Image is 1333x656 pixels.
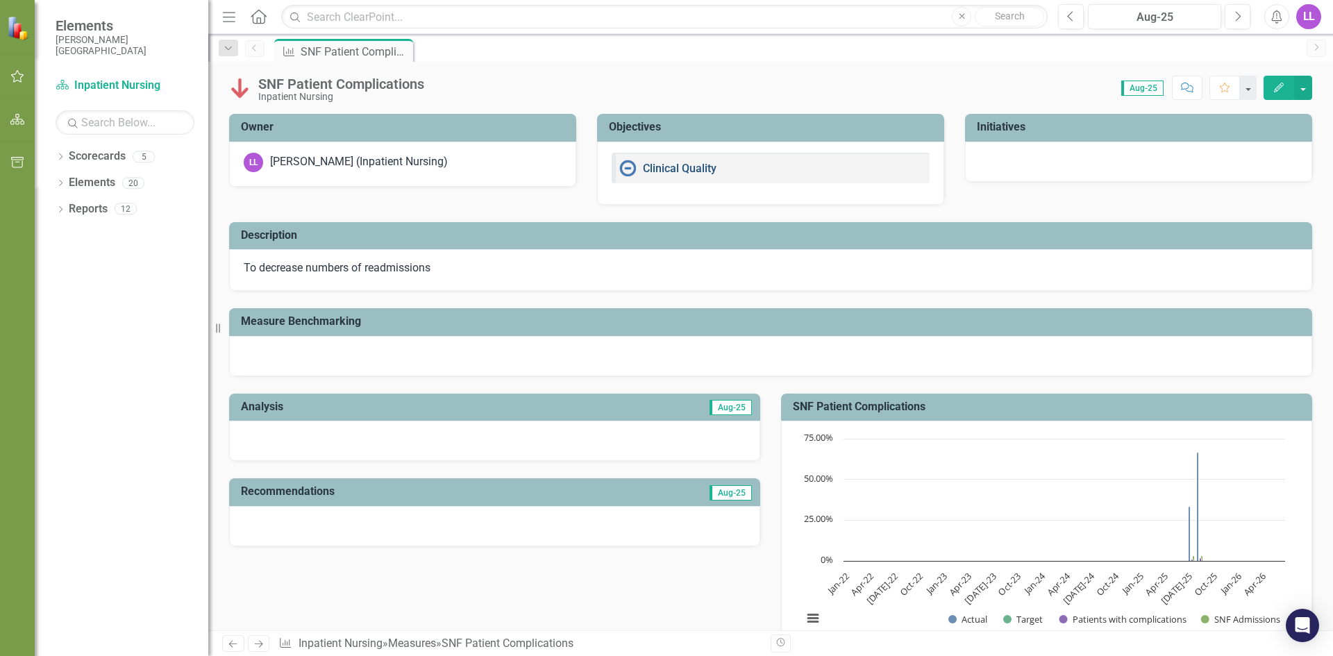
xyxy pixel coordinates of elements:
[946,570,974,598] text: Apr-23
[824,570,852,598] text: Jan-22
[643,162,716,175] a: Clinical Quality
[7,16,31,40] img: ClearPoint Strategy
[241,401,493,413] h3: Analysis
[804,472,833,485] text: 50.00%
[803,609,823,628] button: View chart menu, Chart
[69,201,108,217] a: Reports
[244,260,1298,276] p: To decrease numbers of readmissions
[122,177,144,189] div: 20
[995,10,1025,22] span: Search
[56,34,194,57] small: [PERSON_NAME][GEOGRAPHIC_DATA]
[1003,613,1043,625] button: Show Target
[301,43,410,60] div: SNF Patient Complications
[229,77,251,99] img: Below Plan
[56,78,194,94] a: Inpatient Nursing
[619,160,636,176] img: No Information
[1088,4,1221,29] button: Aug-25
[258,76,424,92] div: SNF Patient Complications
[1189,507,1191,562] path: Jul-25, 33.33333333. Actual.
[609,121,937,133] h3: Objectives
[975,7,1044,26] button: Search
[278,636,760,652] div: » »
[796,432,1298,640] div: Chart. Highcharts interactive chart.
[69,175,115,191] a: Elements
[804,512,833,525] text: 25.00%
[996,570,1023,598] text: Oct-23
[241,229,1305,242] h3: Description
[796,432,1292,640] svg: Interactive chart
[1021,570,1048,598] text: Jan-24
[69,149,126,165] a: Scorecards
[948,613,987,625] button: Show Actual
[977,121,1305,133] h3: Initiatives
[1241,570,1268,598] text: Apr-26
[1216,570,1244,598] text: Jan-26
[793,401,1305,413] h3: SNF Patient Complications
[241,315,1305,328] h3: Measure Benchmarking
[1296,4,1321,29] button: LL
[270,154,448,170] div: [PERSON_NAME] (Inpatient Nursing)
[864,570,900,607] text: [DATE]-22
[1201,613,1280,625] button: Show SNF Admissions
[1118,570,1146,598] text: Jan-25
[1200,558,1202,562] path: Aug-25, 2. Patients with complications.
[244,153,263,172] div: LL
[1060,570,1098,607] text: [DATE]-24
[133,151,155,162] div: 5
[848,570,876,598] text: Apr-22
[115,203,137,215] div: 12
[710,400,752,415] span: Aug-25
[1191,560,1193,562] path: Jul-25, 1. Patients with complications.
[299,637,383,650] a: Inpatient Nursing
[241,121,569,133] h3: Owner
[804,431,833,444] text: 75.00%
[1158,570,1195,607] text: [DATE]-25
[1197,453,1199,562] path: Aug-25, 66.66666667. Actual.
[258,92,424,102] div: Inpatient Nursing
[56,110,194,135] input: Search Below...
[897,570,925,598] text: Oct-22
[1093,9,1216,26] div: Aug-25
[922,570,950,598] text: Jan-23
[56,17,194,34] span: Elements
[1191,570,1219,598] text: Oct-25
[1286,609,1319,642] div: Open Intercom Messenger
[1193,556,1195,562] path: Jul-25, 3. SNF Admissions.
[1093,570,1122,598] text: Oct-24
[962,570,999,607] text: [DATE]-23
[1059,613,1186,625] button: Show Patients with complications
[1201,556,1203,562] path: Aug-25, 3. SNF Admissions.
[821,553,833,566] text: 0%
[710,485,752,501] span: Aug-25
[281,5,1048,29] input: Search ClearPoint...
[1044,570,1073,598] text: Apr-24
[1121,81,1164,96] span: Aug-25
[388,637,436,650] a: Measures
[1143,570,1171,598] text: Apr-25
[241,485,590,498] h3: Recommendations
[442,637,573,650] div: SNF Patient Complications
